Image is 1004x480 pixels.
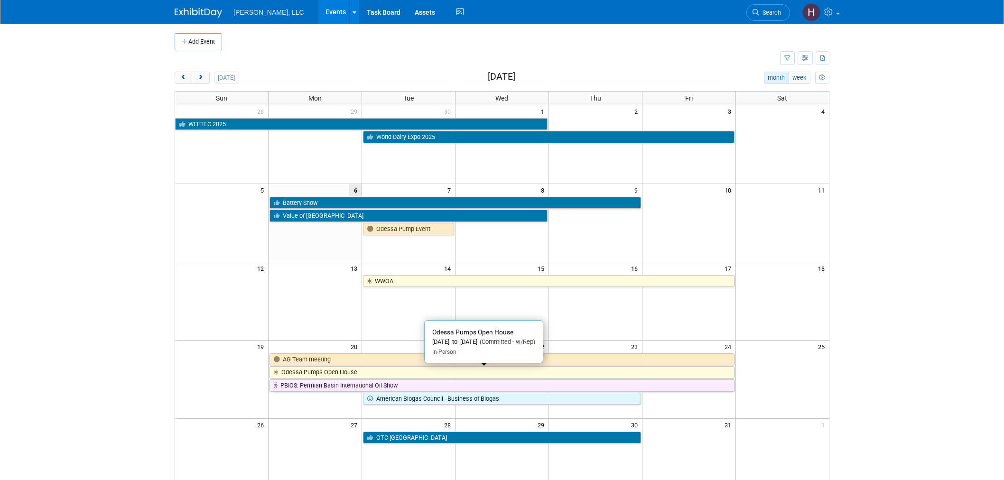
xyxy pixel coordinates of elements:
span: Wed [495,94,508,102]
span: 8 [540,184,548,196]
a: WWOA [363,275,734,287]
span: (Committed - w/Rep) [477,338,535,345]
button: Add Event [175,33,222,50]
span: Tue [403,94,414,102]
span: 10 [724,184,735,196]
span: 11 [817,184,829,196]
span: Thu [590,94,601,102]
span: 14 [443,262,455,274]
a: American Biogas Council - Business of Biogas [363,393,641,405]
span: Sun [216,94,227,102]
span: 30 [630,419,642,431]
span: 2 [633,105,642,117]
span: 28 [443,419,455,431]
button: month [764,72,789,84]
span: 5 [260,184,268,196]
span: 13 [350,262,362,274]
span: 25 [817,341,829,352]
span: 16 [630,262,642,274]
span: 4 [820,105,829,117]
span: 7 [446,184,455,196]
span: [PERSON_NAME], LLC [233,9,304,16]
a: AG Team meeting [270,353,734,366]
button: next [192,72,209,84]
span: 6 [349,184,362,196]
button: week [789,72,810,84]
span: In-Person [432,349,456,355]
a: Battery Show [270,197,641,209]
a: Odessa Pumps Open House [270,366,734,378]
span: 23 [630,341,642,352]
span: 26 [256,419,268,431]
span: 31 [724,419,735,431]
span: 19 [256,341,268,352]
a: World Dairy Expo 2025 [363,131,734,143]
span: 29 [350,105,362,117]
button: [DATE] [214,72,239,84]
img: Hannah Mulholland [802,3,820,21]
span: 24 [724,341,735,352]
a: Search [746,4,790,21]
span: 15 [537,262,548,274]
span: 1 [540,105,548,117]
span: 17 [724,262,735,274]
span: 9 [633,184,642,196]
span: 20 [350,341,362,352]
span: 30 [443,105,455,117]
span: 29 [537,419,548,431]
a: Odessa Pump Event [363,223,454,235]
span: 27 [350,419,362,431]
a: OTC [GEOGRAPHIC_DATA] [363,432,641,444]
img: ExhibitDay [175,8,222,18]
i: Personalize Calendar [819,75,825,81]
span: 1 [820,419,829,431]
span: 3 [727,105,735,117]
span: Search [759,9,781,16]
span: Sat [777,94,787,102]
a: WEFTEC 2025 [175,118,548,130]
button: prev [175,72,192,84]
span: 18 [817,262,829,274]
div: [DATE] to [DATE] [432,338,535,346]
span: 12 [256,262,268,274]
h2: [DATE] [488,72,515,82]
button: myCustomButton [815,72,829,84]
span: Mon [308,94,322,102]
a: Value of [GEOGRAPHIC_DATA] [270,210,548,222]
a: PBIOS: Permian Basin International Oil Show [270,379,734,392]
span: Odessa Pumps Open House [432,328,513,336]
span: Fri [685,94,693,102]
span: 28 [256,105,268,117]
